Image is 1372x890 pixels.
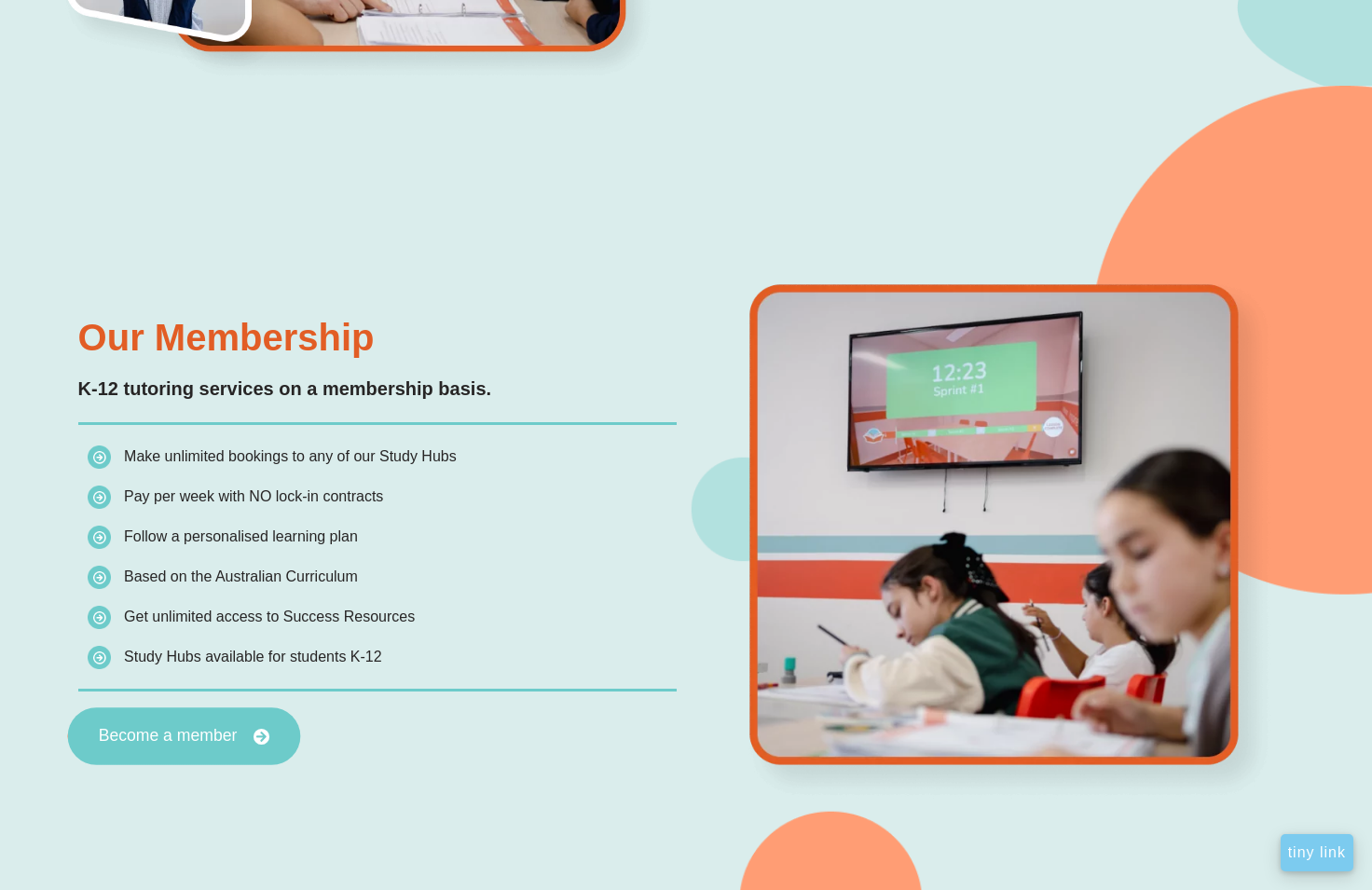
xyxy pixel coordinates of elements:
p: K-12 tutoring services on a membership basis. [78,375,677,404]
span: Make unlimited bookings to any of our Study Hubs [124,448,457,464]
iframe: Chat Widget [1062,679,1372,890]
span: Study Hubs available for students K-12 [124,649,382,664]
img: icon-list.png [88,646,111,669]
img: icon-list.png [88,445,111,469]
img: icon-list.png [88,526,111,549]
span: Become a member [98,728,237,745]
h3: Our Membership [78,319,677,356]
span: Follow a personalised learning plan [124,528,358,544]
span: Get unlimited access to Success Resources [124,609,415,624]
a: Become a member [67,707,300,765]
span: Based on the Australian Curriculum [124,568,358,584]
span: Pay per week with NO lock-in contracts [124,488,383,504]
img: icon-list.png [88,606,111,629]
img: icon-list.png [88,566,111,589]
img: icon-list.png [88,486,111,509]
